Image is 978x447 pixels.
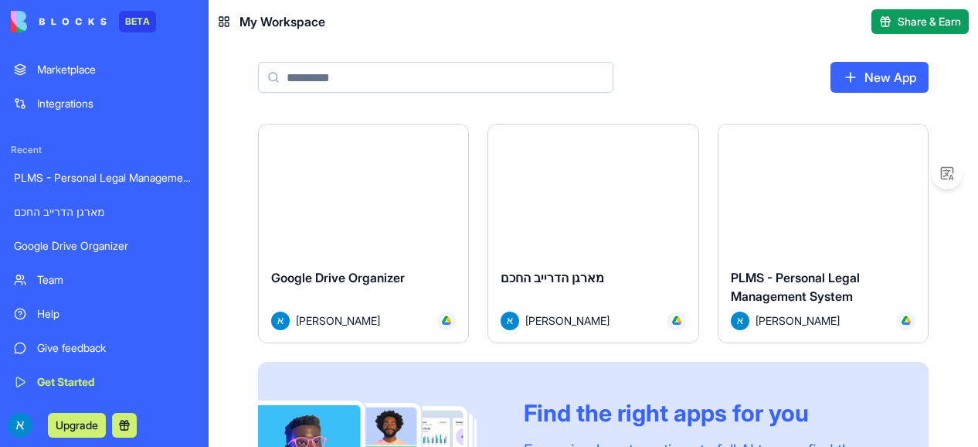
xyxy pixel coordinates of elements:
span: Google Drive Organizer [271,270,405,285]
img: ACg8ocLwfop-f9Hw_eWiCyC3DvI-LUM8cI31YkCUEE4cMVcRaraNGA=s96-c [8,413,32,438]
span: [PERSON_NAME] [756,312,840,329]
img: Avatar [501,312,519,330]
div: Help [37,306,195,322]
a: PLMS - Personal Legal Management System [5,162,204,193]
div: Find the right apps for you [524,399,891,427]
div: Google Drive Organizer [14,238,195,254]
a: Integrations [5,88,204,119]
a: מארגן הדרייב החכםAvatar[PERSON_NAME] [487,124,698,343]
a: Get Started [5,367,204,398]
div: BETA [119,11,156,32]
span: מארגן הדרייב החכם [501,270,604,285]
a: Google Drive Organizer [5,230,204,261]
a: New App [830,62,929,93]
img: drive_kozyt7.svg [442,316,451,326]
img: logo [11,11,107,32]
a: Help [5,299,204,329]
button: Upgrade [48,413,106,438]
img: Avatar [731,312,749,330]
div: Get Started [37,374,195,390]
div: מארגן הדרייב החכם [14,204,195,220]
a: Google Drive OrganizerAvatar[PERSON_NAME] [258,124,469,343]
a: Give feedback [5,333,204,363]
div: Integrations [37,96,195,111]
span: [PERSON_NAME] [296,312,380,329]
a: BETA [11,11,156,32]
span: My Workspace [239,12,325,31]
span: [PERSON_NAME] [525,312,610,329]
img: drive_kozyt7.svg [902,316,911,326]
button: Share & Earn [871,9,969,34]
img: Avatar [271,312,290,330]
span: Share & Earn [898,14,961,29]
div: PLMS - Personal Legal Management System [14,170,195,186]
a: Team [5,264,204,295]
span: Recent [5,144,204,156]
a: מארגן הדרייב החכם [5,196,204,227]
div: Give feedback [37,340,195,356]
img: drive_kozyt7.svg [672,316,681,326]
a: PLMS - Personal Legal Management SystemAvatar[PERSON_NAME] [718,124,929,343]
span: PLMS - Personal Legal Management System [731,270,860,304]
a: Marketplace [5,54,204,85]
div: Team [37,272,195,288]
a: Upgrade [48,417,106,432]
div: Marketplace [37,62,195,77]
